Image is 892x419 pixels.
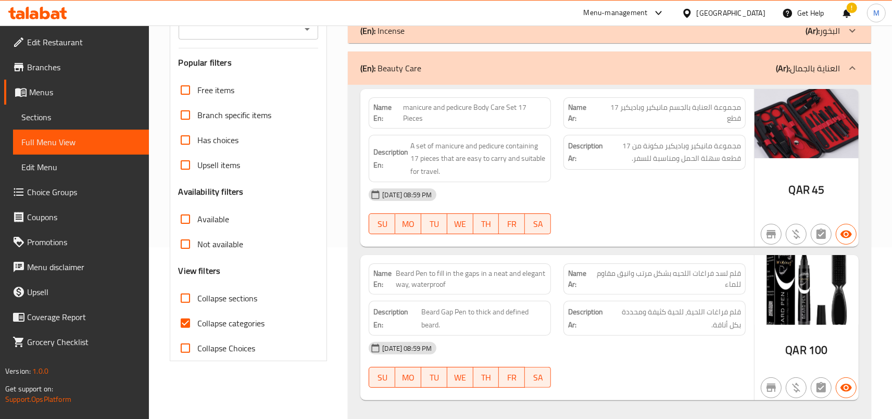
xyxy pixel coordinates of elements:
div: Menu-management [584,7,648,19]
span: FR [503,217,521,232]
span: Beard Pen to fill in the gaps in a neat and elegant way, waterproof [396,268,546,290]
a: Grocery Checklist [4,329,149,354]
a: Menus [4,80,149,105]
p: Incense [360,24,405,37]
button: TH [473,367,499,388]
a: Edit Menu [13,155,149,180]
p: العناية بالجمال [776,62,840,74]
strong: Description Ar: [568,306,607,331]
strong: Name En: [373,102,403,124]
span: 45 [812,180,824,200]
span: Collapse sections [198,292,258,304]
button: TH [473,213,499,234]
a: Support.OpsPlatform [5,392,71,406]
img: Body_Care_Set638951017377991122.jpg [755,89,859,158]
b: (En): [360,60,375,76]
button: Open [300,22,315,36]
b: (En): [360,23,375,39]
span: TH [478,370,495,385]
span: Full Menu View [21,136,141,148]
span: Edit Restaurant [27,36,141,48]
span: MO [399,217,417,232]
div: (En): Beauty Care(Ar):العناية بالجمال [348,52,871,85]
span: SA [529,370,547,385]
strong: Name En: [373,268,396,290]
a: Sections [13,105,149,130]
strong: Name Ar: [568,102,596,124]
span: Grocery Checklist [27,336,141,348]
button: Purchased item [786,377,807,398]
span: Free items [198,84,235,96]
span: WE [451,217,469,232]
span: Beard Gap Pen to thick and defined beard. [421,306,546,331]
span: Choice Groups [27,186,141,198]
div: (En): Incense(Ar):البخور [348,18,871,43]
span: manicure and pedicure Body Care Set 17 Pieces [403,102,546,124]
span: Upsell items [198,159,241,171]
a: Choice Groups [4,180,149,205]
span: TU [425,217,443,232]
span: FR [503,370,521,385]
span: TH [478,217,495,232]
a: Coverage Report [4,304,149,329]
button: SA [525,367,551,388]
button: SU [369,213,395,234]
a: Full Menu View [13,130,149,155]
button: WE [447,213,473,234]
span: [DATE] 08:59 PM [378,344,436,353]
button: FR [499,213,525,234]
button: Not branch specific item [761,224,782,245]
span: Sections [21,111,141,123]
span: [DATE] 08:59 PM [378,190,436,200]
button: SU [369,367,395,388]
span: A set of manicure and pedicure containing 17 pieces that are easy to carry and suitable for travel. [410,139,546,178]
a: Menu disclaimer [4,255,149,280]
strong: Name Ar: [568,268,594,290]
span: M [873,7,880,19]
span: Promotions [27,236,141,248]
span: Branch specific items [198,109,272,121]
span: QAR [786,340,807,360]
span: Not available [198,238,244,250]
h3: Popular filters [179,57,319,69]
p: Beauty Care [360,62,421,74]
span: 1.0.0 [32,364,48,378]
h3: View filters [179,265,221,277]
button: MO [395,367,421,388]
span: مجموعة العناية بالجسم مانيكير وباديكير 17 قطع [596,102,741,124]
strong: Description Ar: [568,139,603,165]
span: Collapse Choices [198,342,256,354]
span: Get support on: [5,382,53,396]
a: Edit Restaurant [4,30,149,55]
span: Upsell [27,286,141,298]
span: Collapse categories [198,317,265,329]
span: Coupons [27,211,141,223]
a: Branches [4,55,149,80]
span: SU [373,370,391,385]
button: MO [395,213,421,234]
button: Available [836,377,857,398]
button: Not branch specific item [761,377,782,398]
span: TU [425,370,443,385]
button: TU [421,367,447,388]
span: Available [198,213,230,225]
b: (Ar): [806,23,820,39]
span: 100 [809,340,827,360]
span: Edit Menu [21,161,141,173]
span: SA [529,217,547,232]
strong: Description En: [373,146,408,171]
span: قلم فراغات اللحية، للحية كثيفة ومحددة بكل أناقة. [609,306,741,331]
span: Coverage Report [27,311,141,323]
div: [GEOGRAPHIC_DATA] [697,7,765,19]
a: Coupons [4,205,149,230]
b: (Ar): [776,60,790,76]
button: Not has choices [811,377,832,398]
button: Not has choices [811,224,832,245]
a: Upsell [4,280,149,304]
span: SU [373,217,391,232]
img: Beard_Pen638951017603279523.jpg [755,255,859,324]
span: WE [451,370,469,385]
h3: Availability filters [179,186,244,198]
span: MO [399,370,417,385]
span: Version: [5,364,31,378]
